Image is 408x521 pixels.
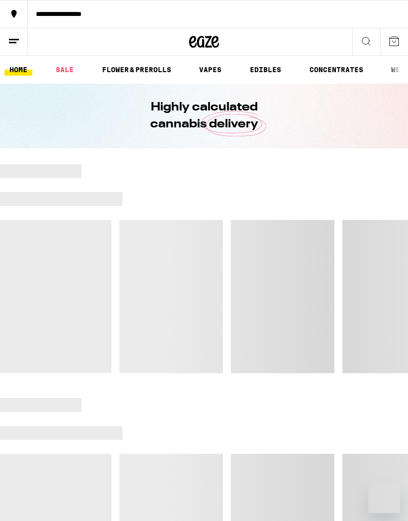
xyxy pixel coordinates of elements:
h1: Highly calculated cannabis delivery [122,99,286,133]
a: VAPES [194,64,226,76]
a: HOME [4,64,32,76]
a: SALE [51,64,79,76]
iframe: Button to launch messaging window [368,481,400,513]
a: FLOWER & PREROLLS [97,64,176,76]
a: CONCENTRATES [305,64,368,76]
a: EDIBLES [245,64,286,76]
